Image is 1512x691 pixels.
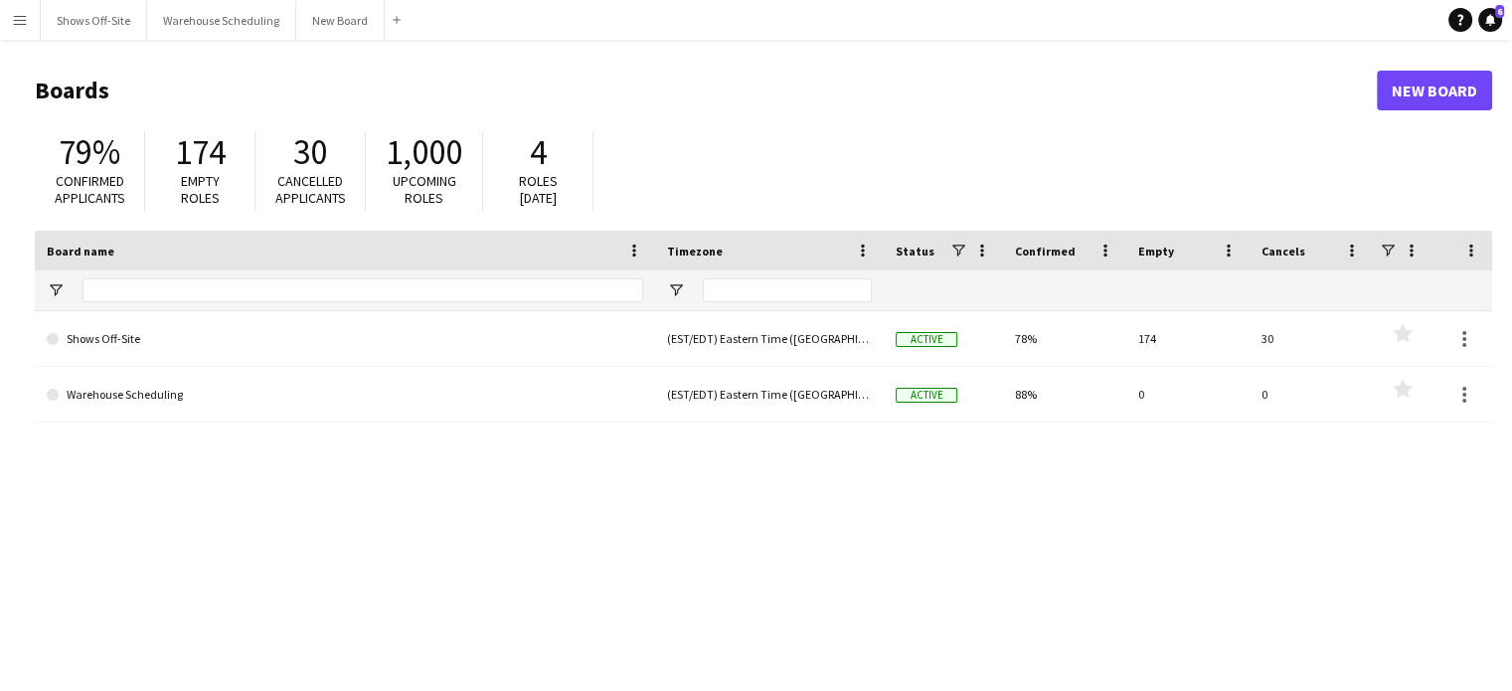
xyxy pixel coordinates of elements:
[530,130,547,174] span: 4
[896,332,957,347] span: Active
[55,172,125,207] span: Confirmed applicants
[1138,244,1174,259] span: Empty
[1003,367,1126,422] div: 88%
[296,1,385,40] button: New Board
[896,244,934,259] span: Status
[1126,367,1250,422] div: 0
[59,130,120,174] span: 79%
[275,172,346,207] span: Cancelled applicants
[41,1,147,40] button: Shows Off-Site
[147,1,296,40] button: Warehouse Scheduling
[47,367,643,423] a: Warehouse Scheduling
[175,130,226,174] span: 174
[386,130,462,174] span: 1,000
[896,388,957,403] span: Active
[519,172,558,207] span: Roles [DATE]
[655,367,884,422] div: (EST/EDT) Eastern Time ([GEOGRAPHIC_DATA] & [GEOGRAPHIC_DATA])
[47,244,114,259] span: Board name
[35,76,1377,105] h1: Boards
[1377,71,1492,110] a: New Board
[1250,311,1373,366] div: 30
[1478,8,1502,32] a: 6
[667,244,723,259] span: Timezone
[1261,244,1305,259] span: Cancels
[47,311,643,367] a: Shows Off-Site
[703,278,872,302] input: Timezone Filter Input
[1495,5,1504,18] span: 6
[293,130,327,174] span: 30
[1126,311,1250,366] div: 174
[1250,367,1373,422] div: 0
[1015,244,1076,259] span: Confirmed
[181,172,220,207] span: Empty roles
[393,172,456,207] span: Upcoming roles
[655,311,884,366] div: (EST/EDT) Eastern Time ([GEOGRAPHIC_DATA] & [GEOGRAPHIC_DATA])
[1003,311,1126,366] div: 78%
[667,281,685,299] button: Open Filter Menu
[47,281,65,299] button: Open Filter Menu
[83,278,643,302] input: Board name Filter Input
